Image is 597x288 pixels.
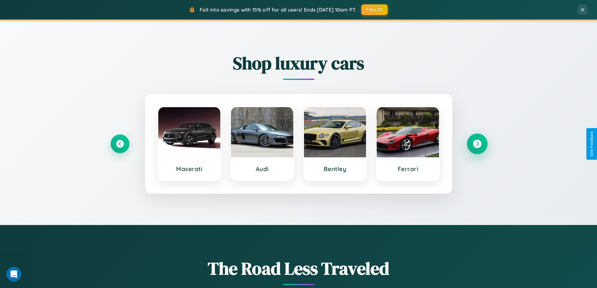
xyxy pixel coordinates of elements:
span: Fall into savings with 15% off for all users! Ends [DATE] 10am PT. [200,7,357,13]
h2: Shop luxury cars [111,51,487,75]
iframe: Intercom live chat [6,267,21,282]
div: Give Feedback [589,131,594,157]
button: FALL15 [361,4,388,15]
h3: Ferrari [383,165,433,173]
h1: The Road Less Traveled [111,256,487,280]
h3: Maserati [165,165,214,173]
h3: Bentley [310,165,360,173]
h3: Audi [237,165,287,173]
